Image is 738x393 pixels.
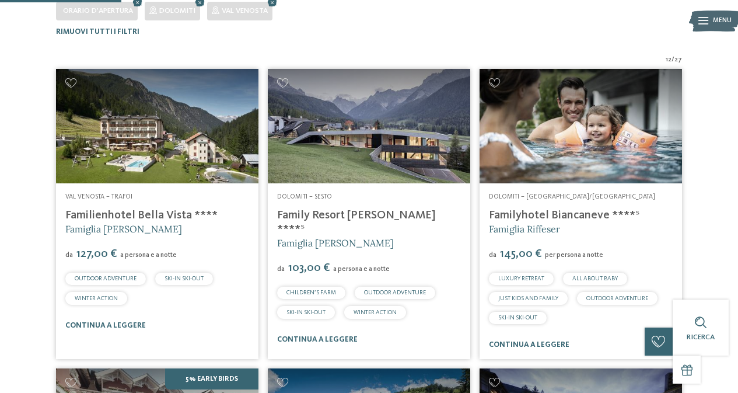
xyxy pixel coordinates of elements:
span: da [489,252,496,259]
span: OUTDOOR ADVENTURE [586,295,648,301]
a: continua a leggere [277,336,358,343]
span: Val Venosta [222,7,268,15]
a: Cercate un hotel per famiglie? Qui troverete solo i migliori! [268,69,470,183]
span: Famiglia Riffeser [489,223,560,235]
span: Dolomiti – [GEOGRAPHIC_DATA]/[GEOGRAPHIC_DATA] [489,193,655,200]
span: SKI-IN SKI-OUT [498,315,537,321]
span: WINTER ACTION [354,309,397,315]
span: ALL ABOUT BABY [572,276,618,281]
span: a persona e a notte [120,252,177,259]
span: Rimuovi tutti i filtri [56,28,139,36]
span: 103,00 € [286,262,332,274]
a: continua a leggere [65,322,146,329]
span: Dolomiti – Sesto [277,193,332,200]
span: SKI-IN SKI-OUT [286,309,326,315]
span: Orario d'apertura [63,7,133,15]
span: OUTDOOR ADVENTURE [75,276,137,281]
a: Familyhotel Biancaneve ****ˢ [489,210,639,221]
span: per persona a notte [545,252,603,259]
span: a persona e a notte [333,266,390,273]
span: 145,00 € [498,248,544,260]
a: Familienhotel Bella Vista **** [65,210,218,221]
span: Ricerca [687,333,715,341]
span: 12 [666,55,671,65]
span: da [65,252,73,259]
span: SKI-IN SKI-OUT [165,276,204,281]
span: Val Venosta – Trafoi [65,193,132,200]
img: Family Resort Rainer ****ˢ [268,69,470,183]
span: JUST KIDS AND FAMILY [498,295,558,301]
a: continua a leggere [489,341,569,349]
span: WINTER ACTION [75,295,118,301]
span: da [277,266,285,273]
img: Cercate un hotel per famiglie? Qui troverete solo i migliori! [56,69,258,183]
span: / [671,55,674,65]
span: OUTDOOR ADVENTURE [364,290,426,295]
span: Famiglia [PERSON_NAME] [65,223,182,235]
a: Family Resort [PERSON_NAME] ****ˢ [277,210,436,235]
span: Dolomiti [159,7,195,15]
span: 127,00 € [74,248,119,260]
span: Famiglia [PERSON_NAME] [277,237,394,249]
span: 27 [674,55,682,65]
img: Cercate un hotel per famiglie? Qui troverete solo i migliori! [480,69,682,183]
span: LUXURY RETREAT [498,276,544,281]
span: CHILDREN’S FARM [286,290,336,295]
